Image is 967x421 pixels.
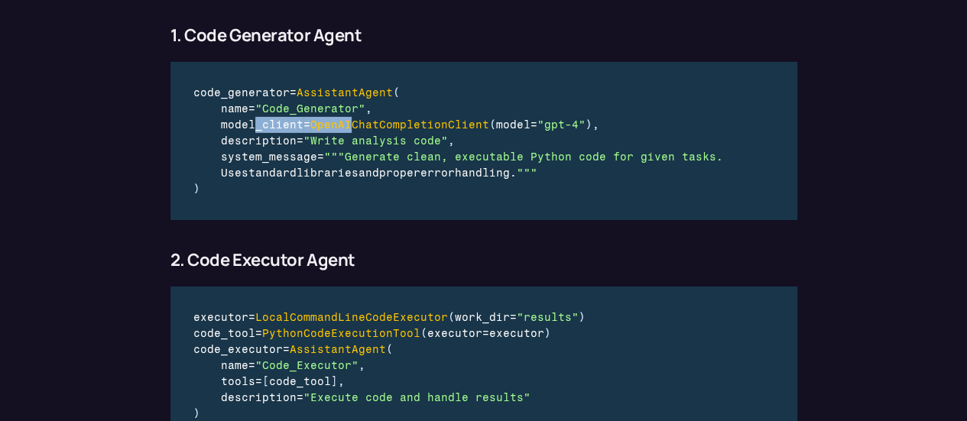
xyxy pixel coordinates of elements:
span: PythonCodeExecutionTool [262,327,420,340]
span: [ [262,375,269,388]
span: "Code_Executor" [255,359,359,372]
span: ( [420,327,427,340]
span: ( [386,343,393,356]
span: "" [517,167,531,180]
span: handling [455,167,510,180]
div: = [193,149,725,165]
span: "results" [517,311,579,324]
span: ( [448,311,455,324]
span: ) [586,118,592,131]
h4: 2. Code Executor Agent [170,251,797,269]
span: AssistantAgent [290,343,386,356]
span: code_generator [193,86,290,99]
span: error [420,167,455,180]
span: libraries [297,167,359,180]
span: " [531,167,537,180]
span: system_message [221,151,317,164]
span: model [496,118,531,131]
span: name [221,359,248,372]
span: "Write analysis code" [303,134,448,147]
div: = [193,342,587,358]
span: Use [221,167,242,180]
span: code_executor [193,343,283,356]
span: ) [193,407,200,420]
span: code_tool [193,327,255,340]
h4: 1. Code Generator Agent [170,26,797,44]
span: OpenAIChatCompletionClient [310,118,489,131]
div: = [193,101,725,117]
span: ) [544,327,551,340]
span: work_dir [455,311,510,324]
div: Code Editor for example.jsx [170,62,748,220]
span: ) [579,311,586,324]
div: = [193,133,725,149]
div: = [193,390,587,406]
span: code_tool [269,375,331,388]
span: name [221,102,248,115]
span: , [365,102,372,115]
span: , [338,375,345,388]
span: ( [489,118,496,131]
div: = = [193,309,587,325]
span: , [359,359,365,372]
span: executor [193,311,248,324]
span: "Code_Generator" [255,102,365,115]
span: "Execute code and handle results" [303,391,531,404]
span: ( [393,86,400,99]
span: model_client [221,118,303,131]
span: , [592,118,599,131]
span: LocalCommandLineCodeExecutor [255,311,448,324]
span: , [448,134,455,147]
span: standard [242,167,297,180]
span: "Generate clean, executable Python code for given tasks. [338,151,723,164]
span: proper [379,167,420,180]
span: ] [331,375,338,388]
span: ) [193,183,200,196]
span: "" [324,151,338,164]
span: executor [427,327,482,340]
div: = [193,85,725,101]
div: . [193,165,725,181]
span: and [359,167,379,180]
span: "gpt-4" [537,118,586,131]
span: executor [489,327,544,340]
span: description [221,134,297,147]
span: tools [221,375,255,388]
span: description [221,391,297,404]
div: = = [193,117,725,133]
div: = [193,374,587,390]
span: AssistantAgent [297,86,393,99]
div: = = [193,325,587,342]
div: = [193,358,587,374]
